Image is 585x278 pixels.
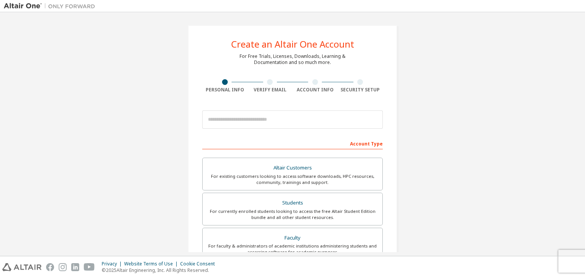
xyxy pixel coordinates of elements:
[84,263,95,271] img: youtube.svg
[240,53,345,66] div: For Free Trials, Licenses, Downloads, Learning & Documentation and so much more.
[202,137,383,149] div: Account Type
[102,261,124,267] div: Privacy
[202,87,248,93] div: Personal Info
[207,208,378,220] div: For currently enrolled students looking to access the free Altair Student Edition bundle and all ...
[338,87,383,93] div: Security Setup
[231,40,354,49] div: Create an Altair One Account
[180,261,219,267] div: Cookie Consent
[207,243,378,255] div: For faculty & administrators of academic institutions administering students and accessing softwa...
[71,263,79,271] img: linkedin.svg
[248,87,293,93] div: Verify Email
[46,263,54,271] img: facebook.svg
[292,87,338,93] div: Account Info
[2,263,42,271] img: altair_logo.svg
[59,263,67,271] img: instagram.svg
[4,2,99,10] img: Altair One
[207,173,378,185] div: For existing customers looking to access software downloads, HPC resources, community, trainings ...
[102,267,219,273] p: © 2025 Altair Engineering, Inc. All Rights Reserved.
[207,163,378,173] div: Altair Customers
[207,198,378,208] div: Students
[124,261,180,267] div: Website Terms of Use
[207,233,378,243] div: Faculty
